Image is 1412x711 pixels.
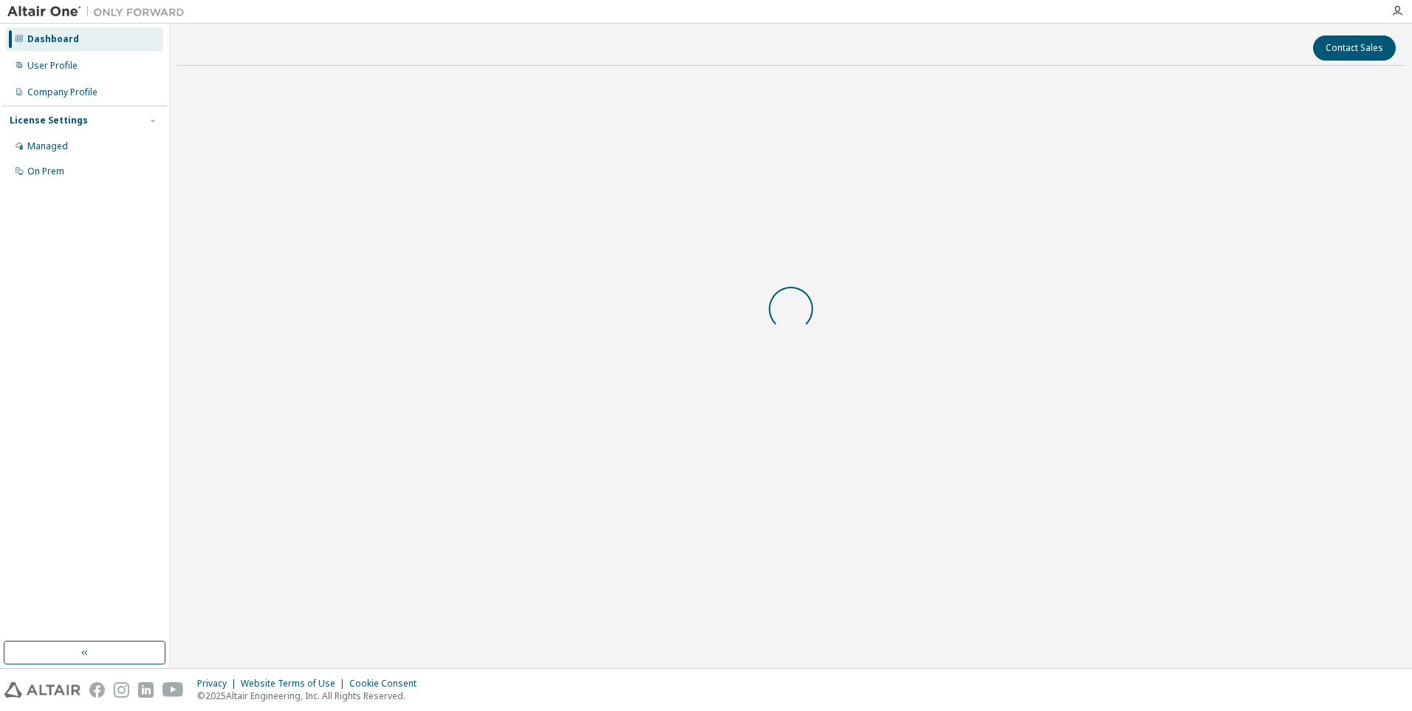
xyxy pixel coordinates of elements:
div: Cookie Consent [349,678,425,690]
img: facebook.svg [89,682,105,698]
p: © 2025 Altair Engineering, Inc. All Rights Reserved. [197,690,425,702]
img: linkedin.svg [138,682,154,698]
div: On Prem [27,166,64,177]
div: User Profile [27,60,78,72]
img: youtube.svg [162,682,184,698]
img: instagram.svg [114,682,129,698]
div: Managed [27,140,68,152]
div: License Settings [10,115,88,126]
button: Contact Sales [1313,35,1396,61]
div: Website Terms of Use [241,678,349,690]
img: altair_logo.svg [4,682,80,698]
div: Dashboard [27,33,79,45]
div: Privacy [197,678,241,690]
img: Altair One [7,4,192,19]
div: Company Profile [27,86,97,98]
